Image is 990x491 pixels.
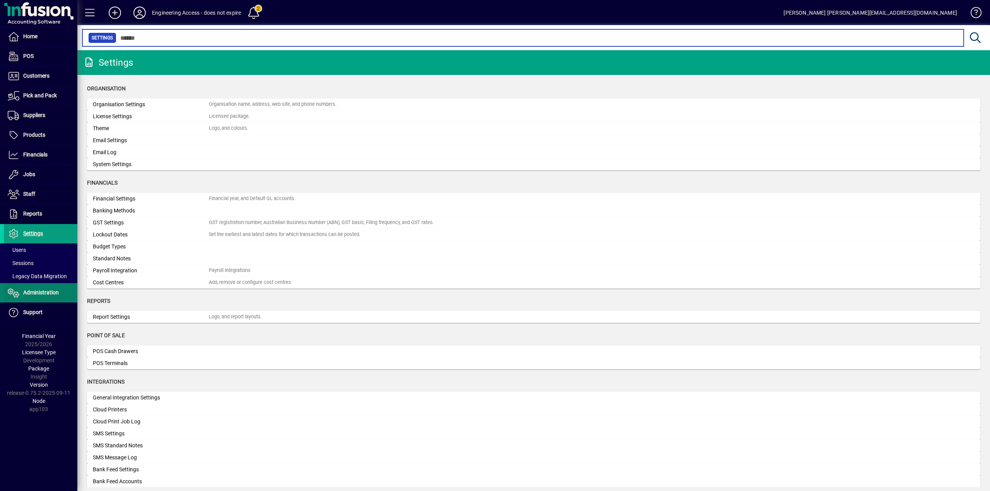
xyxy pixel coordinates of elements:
[87,476,980,488] a: Bank Feed Accounts
[93,454,209,462] div: SMS Message Log
[22,333,56,339] span: Financial Year
[87,392,980,404] a: General Integration Settings
[209,313,262,321] div: Logo, and report layouts.
[93,112,209,121] div: License Settings
[93,124,209,133] div: Theme
[93,477,209,486] div: Bank Feed Accounts
[4,86,77,105] a: Pick and Pack
[87,452,980,464] a: SMS Message Log
[32,398,45,404] span: Node
[28,365,49,372] span: Package
[93,255,209,263] div: Standard Notes
[93,359,209,367] div: POS Terminals
[23,191,35,197] span: Staff
[93,418,209,426] div: Cloud Print Job Log
[22,349,56,355] span: Licensee Type
[23,171,35,177] span: Jobs
[87,241,980,253] a: Budget Types
[87,180,118,186] span: Financials
[23,211,42,217] span: Reports
[127,6,152,20] button: Profile
[87,332,125,338] span: Point of Sale
[93,160,209,168] div: System Settings
[93,195,209,203] div: Financial Settings
[87,134,980,146] a: Email Settings
[93,466,209,474] div: Bank Feed Settings
[93,267,209,275] div: Payroll Integration
[87,416,980,428] a: Cloud Print Job Log
[87,85,126,92] span: Organisation
[4,204,77,224] a: Reports
[87,440,980,452] a: SMS Standard Notes
[209,267,251,274] div: Payroll Integrations
[93,100,209,109] div: Organisation Settings
[23,230,43,236] span: Settings
[23,132,45,138] span: Products
[87,122,980,134] a: ThemeLogo, and colours.
[209,279,291,286] div: Add, remove or configure cost centres
[23,92,57,99] span: Pick and Pack
[83,56,133,69] div: Settings
[4,270,77,283] a: Legacy Data Migration
[152,7,241,19] div: Engineering Access - does not expire
[93,231,209,239] div: Lockout Dates
[93,279,209,287] div: Cost Centres
[92,34,113,42] span: Settings
[93,313,209,321] div: Report Settings
[209,125,248,132] div: Logo, and colours.
[4,165,77,184] a: Jobs
[23,289,59,296] span: Administration
[209,113,250,120] div: Licensee package.
[87,193,980,205] a: Financial SettingsFinancial year, and Default GL accounts.
[23,53,34,59] span: POS
[87,464,980,476] a: Bank Feed Settings
[93,136,209,144] div: Email Settings
[4,145,77,165] a: Financials
[93,148,209,156] div: Email Log
[4,126,77,145] a: Products
[102,6,127,20] button: Add
[4,66,77,86] a: Customers
[4,303,77,322] a: Support
[23,73,49,79] span: Customers
[4,283,77,302] a: Administration
[4,243,77,257] a: Users
[87,158,980,170] a: System Settings
[93,406,209,414] div: Cloud Printers
[87,357,980,369] a: POS Terminals
[87,217,980,229] a: GST SettingsGST registration number, Australian Business Number (ABN), GST basis, Filing frequenc...
[87,146,980,158] a: Email Log
[87,311,980,323] a: Report SettingsLogo, and report layouts.
[93,207,209,215] div: Banking Methods
[87,379,125,385] span: Integrations
[93,219,209,227] div: GST Settings
[23,309,43,315] span: Support
[8,273,67,279] span: Legacy Data Migration
[4,185,77,204] a: Staff
[93,430,209,438] div: SMS Settings
[23,112,45,118] span: Suppliers
[209,219,434,226] div: GST registration number, Australian Business Number (ABN), GST basis, Filing frequency, and GST r...
[87,404,980,416] a: Cloud Printers
[965,2,980,27] a: Knowledge Base
[87,205,980,217] a: Banking Methods
[8,247,26,253] span: Users
[23,151,48,158] span: Financials
[8,260,34,266] span: Sessions
[4,257,77,270] a: Sessions
[93,442,209,450] div: SMS Standard Notes
[783,7,957,19] div: [PERSON_NAME] [PERSON_NAME][EMAIL_ADDRESS][DOMAIN_NAME]
[87,298,110,304] span: Reports
[4,106,77,125] a: Suppliers
[4,47,77,66] a: POS
[209,195,295,202] div: Financial year, and Default GL accounts.
[87,428,980,440] a: SMS Settings
[87,265,980,277] a: Payroll IntegrationPayroll Integrations
[87,345,980,357] a: POS Cash Drawers
[209,231,360,238] div: Set the earliest and latest dates for which transactions can be posted.
[93,394,209,402] div: General Integration Settings
[93,347,209,355] div: POS Cash Drawers
[87,277,980,289] a: Cost CentresAdd, remove or configure cost centres
[23,33,38,39] span: Home
[87,253,980,265] a: Standard Notes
